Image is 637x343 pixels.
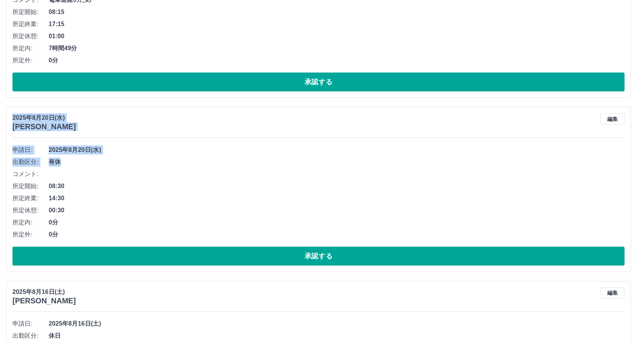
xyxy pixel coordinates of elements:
span: 申請日: [12,145,49,155]
button: 編集 [600,113,625,125]
span: 申請日: [12,319,49,328]
span: 所定内: [12,44,49,53]
span: 00:30 [49,206,625,215]
span: 2025年8月20日(水) [49,145,625,155]
span: 所定外: [12,56,49,65]
span: 0分 [49,230,625,239]
span: 0分 [49,56,625,65]
span: 所定開始: [12,8,49,17]
span: 所定終業: [12,194,49,203]
h3: [PERSON_NAME] [12,297,76,305]
span: 休日 [49,331,625,340]
span: 所定開始: [12,182,49,191]
span: 0分 [49,218,625,227]
span: 出勤区分: [12,158,49,167]
span: 08:15 [49,8,625,17]
span: 14:30 [49,194,625,203]
span: 所定終業: [12,20,49,29]
span: 有休 [49,158,625,167]
span: 08:30 [49,182,625,191]
span: 所定外: [12,230,49,239]
span: 出勤区分: [12,331,49,340]
button: 承認する [12,247,625,266]
button: 承認する [12,73,625,91]
span: 所定休憩: [12,32,49,41]
p: 2025年8月20日(水) [12,113,76,122]
span: コメント: [12,170,49,179]
span: 7時間49分 [49,44,625,53]
span: 01:00 [49,32,625,41]
span: 所定休憩: [12,206,49,215]
h3: [PERSON_NAME] [12,122,76,131]
button: 編集 [600,287,625,299]
span: 17:15 [49,20,625,29]
p: 2025年8月16日(土) [12,287,76,297]
span: 2025年8月16日(土) [49,319,625,328]
span: 所定内: [12,218,49,227]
